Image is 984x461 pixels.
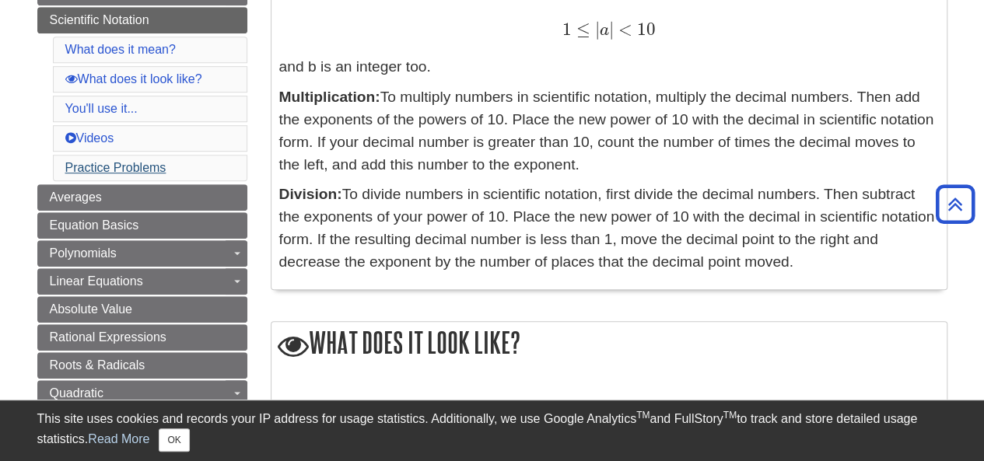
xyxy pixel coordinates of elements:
a: You'll use it... [65,102,138,115]
div: This site uses cookies and records your IP address for usage statistics. Additionally, we use Goo... [37,410,947,452]
span: Averages [50,190,102,204]
span: Equation Basics [50,218,139,232]
a: Averages [37,184,247,211]
sup: TM [723,410,737,421]
a: Videos [65,131,114,145]
a: What does it look like? [65,72,202,86]
span: ≤ [571,19,590,40]
a: Practice Problems [65,161,166,174]
span: < [614,19,632,40]
span: 10 [632,19,656,40]
button: Close [159,428,189,452]
span: a [600,22,609,39]
p: To divide numbers in scientific notation, first divide the decimal numbers. Then subtract the exp... [279,183,939,273]
a: Roots & Radicals [37,352,247,379]
span: | [595,19,600,40]
a: Read More [88,432,149,445]
h3: Express Large Numbers in Standard Form [279,398,939,421]
span: Roots & Radicals [50,358,145,372]
a: Scientific Notation [37,7,247,33]
strong: Division: [279,186,342,202]
sup: TM [636,410,650,421]
span: Polynomials [50,246,117,260]
span: Scientific Notation [50,13,149,26]
a: Quadratic [37,380,247,407]
a: What does it mean? [65,43,176,56]
a: Back to Top [930,194,980,215]
a: Equation Basics [37,212,247,239]
h2: What does it look like? [271,322,947,366]
p: To multiply numbers in scientific notation, multiply the decimal numbers. Then add the exponents ... [279,86,939,176]
span: Absolute Value [50,302,132,316]
span: Quadratic [50,386,103,400]
a: Absolute Value [37,296,247,323]
span: Rational Expressions [50,330,166,344]
strong: Multiplication: [279,89,380,105]
a: Rational Expressions [37,324,247,351]
a: Polynomials [37,240,247,267]
span: | [609,19,614,40]
a: Linear Equations [37,268,247,295]
span: Linear Equations [50,274,143,288]
span: 1 [562,19,571,40]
